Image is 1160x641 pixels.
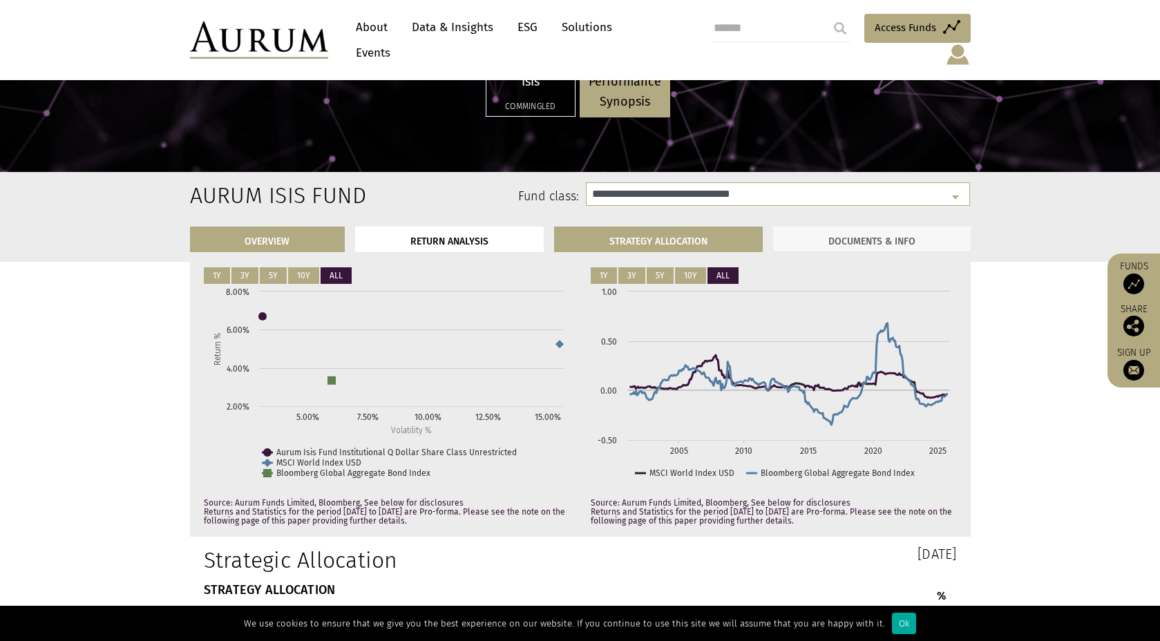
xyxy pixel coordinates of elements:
a: DOCUMENTS & INFO [773,227,971,252]
text: -0.50 [598,436,617,446]
text: 12.50% [475,412,500,422]
div: Ok [892,613,916,634]
a: Data & Insights [405,15,500,40]
text: 2020 [864,446,882,456]
span: Returns and Statistics for the period [DATE] to [DATE] are Pro-forma. Please see the note on the ... [591,507,952,526]
strong: STRATEGY ALLOCATION [204,582,336,597]
text: 15.00% [535,412,561,422]
text: MSCI World Index USD [276,458,361,468]
text: Bloomberg Global Aggregate Bond Index [760,468,914,478]
p: Isis [495,72,566,92]
button: 5Y [647,267,674,284]
span: Returns and Statistics for the period [DATE] to [DATE] are Pro-forma. Please see the note on the ... [204,507,565,526]
text: 2010 [735,446,752,456]
text: 0.50 [601,337,617,347]
text: Bloomberg Global Aggregate Bond Index [276,468,430,478]
img: Share this post [1123,316,1144,336]
text: 8.00% [226,287,249,297]
button: 3Y [231,267,258,284]
h2: Aurum Isis Fund [190,182,303,209]
input: Submit [826,15,854,42]
button: 1Y [204,267,230,284]
button: 10Y [675,267,706,284]
img: Aurum [190,21,328,59]
a: Solutions [555,15,619,40]
img: account-icon.svg [945,43,971,66]
p: Performance Synopsis [589,72,661,112]
text: 0.00 [600,386,617,396]
text: 2005 [670,446,688,456]
button: 5Y [260,267,287,284]
button: 10Y [288,267,319,284]
label: Fund class: [323,188,580,206]
text: 2.00% [227,402,249,412]
p: Source: Aurum Funds Limited, Bloomberg, See below for disclosures [591,499,957,526]
h3: [DATE] [591,547,957,561]
p: Source: Aurum Funds Limited, Bloomberg, See below for disclosures [204,499,570,526]
text: MSCI World Index USD [649,468,734,478]
text: Return % [212,332,222,365]
text: 2015 [800,446,817,456]
a: Access Funds [864,14,971,43]
text: 2025 [929,446,947,456]
text: Volatility % [391,425,432,435]
text: 4.00% [227,364,249,374]
a: ESG [511,15,544,40]
a: STRATEGY ALLOCATION [554,227,763,252]
button: ALL [321,267,352,284]
text: 10.00% [414,412,441,422]
img: Sign up to our newsletter [1123,360,1144,381]
a: Events [349,40,390,66]
text: 1.00 [602,287,617,297]
a: OVERVIEW [190,227,345,252]
text: Aurum Isis Fund Institutional Q Dollar Share Class Unrestricted [276,448,517,457]
button: 1Y [591,267,617,284]
text: 5.00% [296,412,318,422]
a: About [349,15,394,40]
button: 3Y [618,267,645,284]
th: % [843,584,957,609]
img: Access Funds [1123,274,1144,294]
div: Share [1114,305,1153,336]
text: 7.50% [356,412,378,422]
a: Funds [1114,260,1153,294]
h5: Commingled [495,102,566,111]
button: ALL [707,267,739,284]
h1: Strategic Allocation [204,547,570,573]
span: Access Funds [875,19,936,36]
text: 6.00% [227,325,249,335]
a: Sign up [1114,347,1153,381]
